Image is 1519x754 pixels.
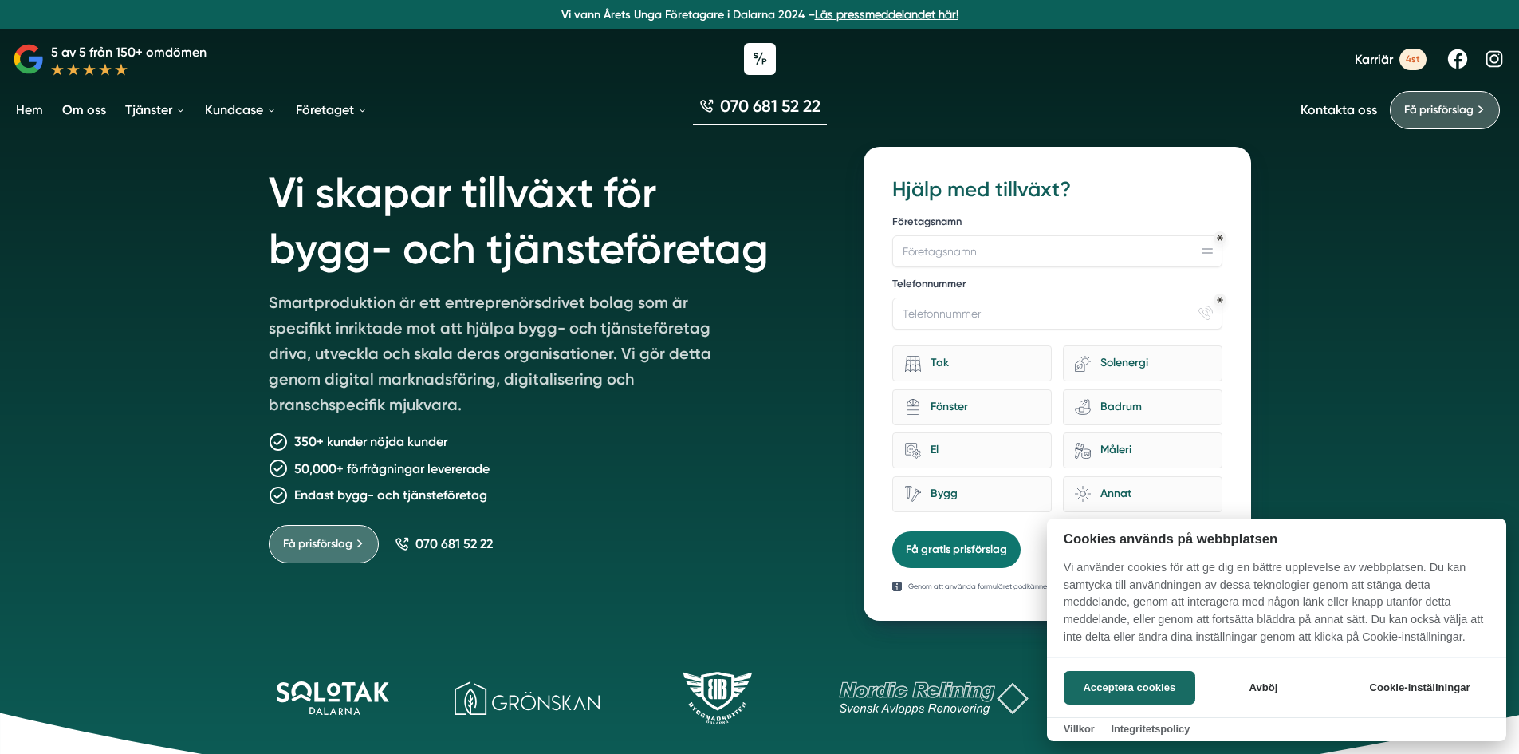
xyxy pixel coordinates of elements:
p: Vi använder cookies för att ge dig en bättre upplevelse av webbplatsen. Du kan samtycka till anvä... [1047,559,1506,657]
button: Cookie-inställningar [1350,671,1489,705]
a: Villkor [1064,723,1095,735]
h2: Cookies används på webbplatsen [1047,531,1506,547]
button: Avböj [1200,671,1327,705]
button: Acceptera cookies [1064,671,1195,705]
a: Integritetspolicy [1111,723,1190,735]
